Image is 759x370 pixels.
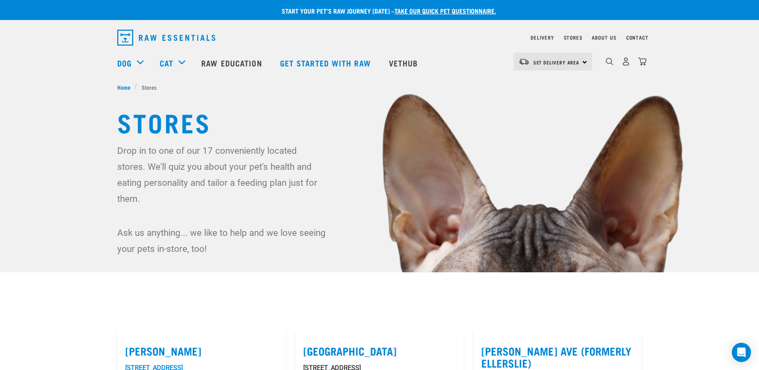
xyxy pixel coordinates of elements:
[732,343,751,362] div: Open Intercom Messenger
[117,30,215,46] img: Raw Essentials Logo
[303,345,456,357] label: [GEOGRAPHIC_DATA]
[117,57,132,69] a: Dog
[117,225,327,257] p: Ask us anything... we like to help and we love seeing your pets in-store, too!
[564,36,583,39] a: Stores
[481,345,634,369] label: [PERSON_NAME] Ave (Formerly Ellerslie)
[117,83,130,91] span: Home
[111,26,649,49] nav: dropdown navigation
[117,83,642,91] nav: breadcrumbs
[638,57,647,66] img: home-icon@2x.png
[592,36,616,39] a: About Us
[395,9,496,12] a: take our quick pet questionnaire.
[519,58,529,65] img: van-moving.png
[117,107,642,136] h1: Stores
[531,36,554,39] a: Delivery
[160,57,173,69] a: Cat
[125,345,278,357] label: [PERSON_NAME]
[193,47,272,79] a: Raw Education
[381,47,428,79] a: Vethub
[622,57,630,66] img: user.png
[606,58,613,65] img: home-icon-1@2x.png
[117,83,135,91] a: Home
[533,61,580,64] span: Set Delivery Area
[626,36,649,39] a: Contact
[272,47,381,79] a: Get started with Raw
[117,143,327,207] p: Drop in to one of our 17 conveniently located stores. We'll quiz you about your pet's health and ...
